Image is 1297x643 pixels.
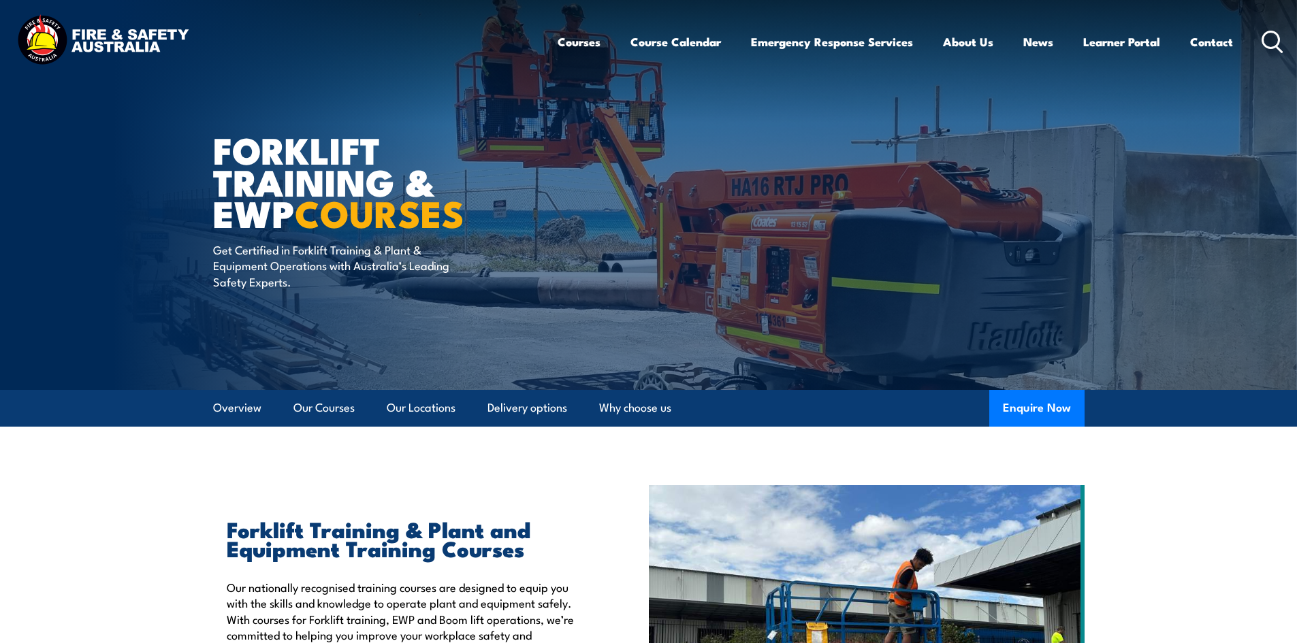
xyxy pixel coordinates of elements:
a: About Us [943,24,993,60]
a: Why choose us [599,390,671,426]
h1: Forklift Training & EWP [213,133,549,229]
a: News [1023,24,1053,60]
a: Course Calendar [630,24,721,60]
a: Contact [1190,24,1233,60]
a: Our Locations [387,390,455,426]
button: Enquire Now [989,390,1085,427]
a: Overview [213,390,261,426]
a: Emergency Response Services [751,24,913,60]
a: Delivery options [487,390,567,426]
h2: Forklift Training & Plant and Equipment Training Courses [227,519,586,557]
strong: COURSES [295,184,464,240]
a: Learner Portal [1083,24,1160,60]
p: Get Certified in Forklift Training & Plant & Equipment Operations with Australia’s Leading Safety... [213,242,462,289]
a: Courses [558,24,601,60]
a: Our Courses [293,390,355,426]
